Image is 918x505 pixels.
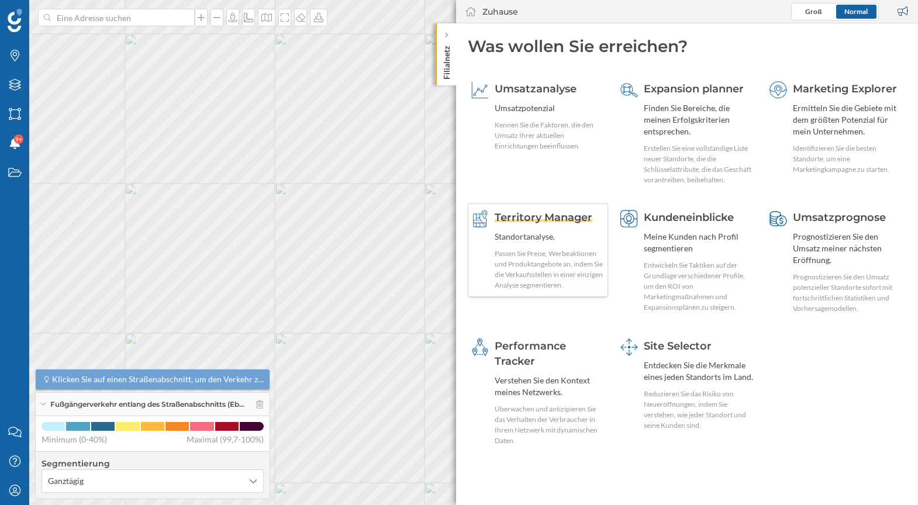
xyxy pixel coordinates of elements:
[793,211,886,224] span: Umsatzprognose
[644,231,754,254] div: Meine Kunden nach Profil segmentieren
[644,82,744,95] span: Expansion planner
[42,434,107,445] span: Minimum (0-40%)
[644,211,734,224] span: Kundeneinblicke
[495,82,577,95] span: Umsatzanalyse
[620,81,638,99] img: search-areas.svg
[644,102,754,137] div: Finden Sie Bereiche, die meinen Erfolgskriterien entsprechen.
[495,248,605,290] div: Passen Sie Preise, Werbeaktionen und Produktangebote an, indem Sie die Verkaufsstellen in einer e...
[495,375,605,398] div: Verstehen Sie den Kontext meines Netzwerks.
[495,404,605,446] div: Überwachen und antizipieren Sie das Verhalten der Verbraucher in Ihrem Netzwerk mit dynamischen D...
[471,210,489,227] img: territory-manager--hover.svg
[42,458,264,469] h4: Segmentierung
[495,120,605,151] div: Kennen Sie die Faktoren, die den Umsatz Ihrer aktuellen Einrichtungen beeinflussen.
[495,211,592,224] span: Territory Manager
[644,340,712,352] span: Site Selector
[52,373,268,385] span: Klicken Sie auf einen Straßenabschnitt, um den Verkehr zu analysieren
[48,475,84,487] span: Ganztägig
[25,8,67,19] span: Support
[468,35,906,57] div: Was wollen Sie erreichen?
[844,7,868,16] span: Normal
[793,231,903,266] div: Prognostizieren Sie den Umsatz meiner nächsten Eröffnung.
[187,434,264,445] span: Maximal (99,7-100%)
[793,102,903,137] div: Ermitteln Sie die Gebiete mit dem größten Potenzial für mein Unternehmen.
[769,210,787,227] img: sales-forecast.svg
[793,143,903,175] div: Identifizieren Sie die besten Standorte, um eine Marketingkampagne zu starten.
[644,143,754,185] div: Erstellen Sie eine vollständige Liste neuer Standorte, die die Schlüsselattribute, die das Geschä...
[793,82,897,95] span: Marketing Explorer
[471,338,489,356] img: monitoring-360.svg
[644,359,754,383] div: Entdecken Sie die Merkmale eines jeden Standorts im Land.
[482,6,518,18] div: Zuhause
[793,272,903,314] div: Prognostizieren Sie den Umsatz potenzieller Standorte sofort mit fortschrittlichen Statistiken un...
[620,338,638,356] img: dashboards-manager.svg
[495,102,605,114] div: Umsatzpotenzial
[15,133,22,145] span: 9+
[644,260,754,313] div: Entwickeln Sie Taktiken auf der Grundlage verschiedener Profile, um den ROI von Marketingmaßnahme...
[805,7,822,16] span: Groß
[769,81,787,99] img: explorer.svg
[471,81,489,99] img: sales-explainer.svg
[50,399,244,410] span: Fußgängerverkehr entlang des Straßenabschnitts (Eb…
[644,389,754,431] div: Reduzieren Sie das Risiko von Neueröffnungen, indem Sie verstehen, wie jeder Standort und seine K...
[495,231,605,243] div: Standortanalyse.
[441,41,453,79] p: Filialnetz
[8,9,22,32] img: Geoblink Logo
[495,340,566,368] span: Performance Tracker
[620,210,638,227] img: customer-intelligence.svg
